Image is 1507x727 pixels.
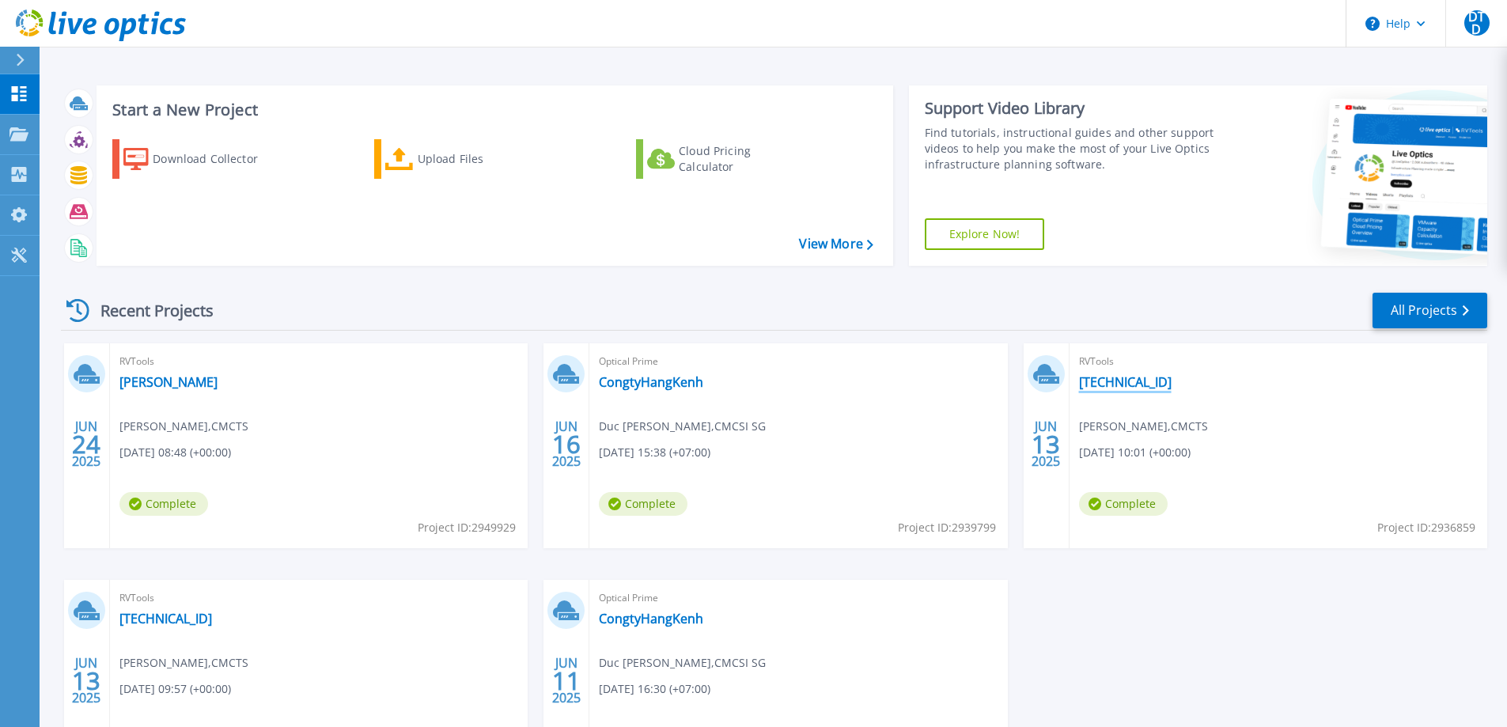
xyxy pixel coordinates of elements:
span: DTD [1464,10,1490,36]
span: 16 [552,437,581,451]
span: Optical Prime [599,353,998,370]
span: [DATE] 15:38 (+07:00) [599,444,710,461]
a: [TECHNICAL_ID] [1079,374,1172,390]
div: Upload Files [418,143,544,175]
span: Complete [599,492,687,516]
span: RVTools [1079,353,1478,370]
a: Download Collector [112,139,289,179]
span: [DATE] 09:57 (+00:00) [119,680,231,698]
span: [PERSON_NAME] , CMCTS [119,654,248,672]
span: Complete [1079,492,1168,516]
div: JUN 2025 [71,652,101,710]
span: Project ID: 2936859 [1377,519,1475,536]
div: Recent Projects [61,291,235,330]
a: [TECHNICAL_ID] [119,611,212,627]
span: Project ID: 2939799 [898,519,996,536]
span: RVTools [119,589,518,607]
span: [DATE] 16:30 (+07:00) [599,680,710,698]
span: Duc [PERSON_NAME] , CMCSI SG [599,418,766,435]
a: CongtyHangKenh [599,374,703,390]
span: [DATE] 10:01 (+00:00) [1079,444,1191,461]
a: [PERSON_NAME] [119,374,218,390]
span: 13 [72,674,100,687]
a: View More [799,237,873,252]
span: 11 [552,674,581,687]
span: [DATE] 08:48 (+00:00) [119,444,231,461]
a: Cloud Pricing Calculator [636,139,812,179]
a: CongtyHangKenh [599,611,703,627]
a: All Projects [1373,293,1487,328]
h3: Start a New Project [112,101,873,119]
a: Upload Files [374,139,551,179]
div: JUN 2025 [71,415,101,473]
span: Duc [PERSON_NAME] , CMCSI SG [599,654,766,672]
span: RVTools [119,353,518,370]
div: Find tutorials, instructional guides and other support videos to help you make the most of your L... [925,125,1220,172]
span: [PERSON_NAME] , CMCTS [1079,418,1208,435]
span: Optical Prime [599,589,998,607]
div: JUN 2025 [551,415,581,473]
span: 24 [72,437,100,451]
span: Complete [119,492,208,516]
span: Project ID: 2949929 [418,519,516,536]
div: Download Collector [153,143,279,175]
span: 13 [1032,437,1060,451]
div: JUN 2025 [551,652,581,710]
div: Support Video Library [925,98,1220,119]
div: JUN 2025 [1031,415,1061,473]
div: Cloud Pricing Calculator [679,143,805,175]
a: Explore Now! [925,218,1045,250]
span: [PERSON_NAME] , CMCTS [119,418,248,435]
